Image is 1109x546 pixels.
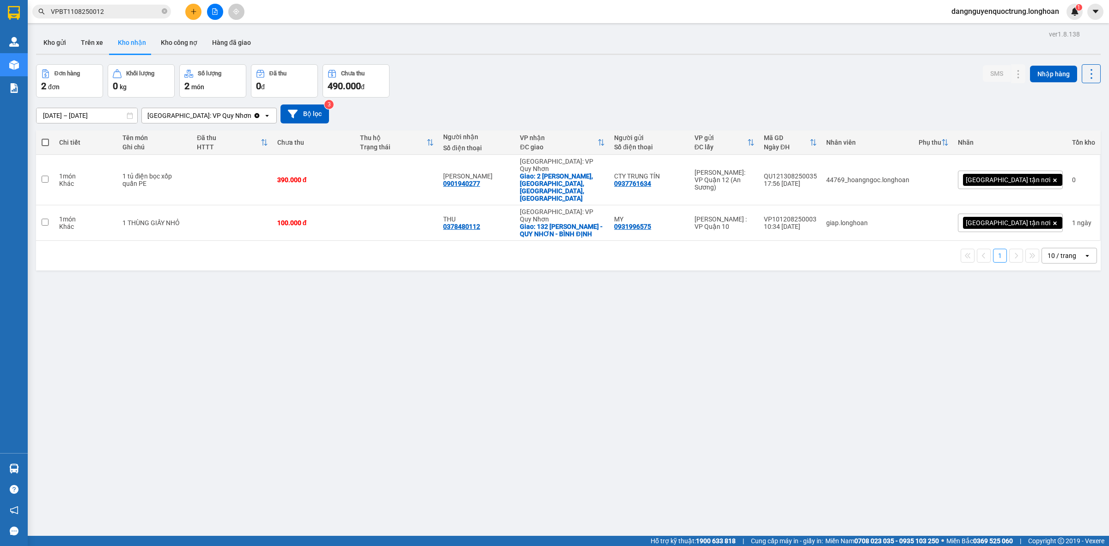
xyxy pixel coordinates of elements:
div: 1 [1072,219,1095,227]
button: 1 [993,249,1007,263]
div: Đã thu [197,134,260,141]
span: đ [361,83,365,91]
img: icon-new-feature [1071,7,1079,16]
strong: 1900 633 818 [696,537,736,545]
button: Trên xe [73,31,110,54]
div: 1 món [59,172,113,180]
th: Toggle SortBy [759,130,822,155]
div: QU121308250035 [764,172,817,180]
span: message [10,527,18,535]
div: [GEOGRAPHIC_DATA]: VP Quy Nhơn [520,208,605,223]
div: CTY TRUNG TÍN [614,172,685,180]
button: Nhập hàng [1030,66,1077,82]
span: 2 [184,80,189,92]
div: HTTT [197,143,260,151]
div: 100.000 đ [277,219,351,227]
span: close-circle [162,8,167,14]
button: caret-down [1087,4,1103,20]
div: 10:34 [DATE] [764,223,817,230]
div: Nhãn [958,139,1063,146]
div: 1 tủ điện bọc xốp quấn PE [122,172,188,187]
button: Đã thu0đ [251,64,318,98]
span: copyright [1058,538,1064,544]
div: VP nhận [520,134,597,141]
div: Giao: 132 NGUYỄN HUỆ - QUY NHƠN - BÌNH ĐỊNH [520,223,605,238]
div: Số điện thoại [614,143,685,151]
input: Tìm tên, số ĐT hoặc mã đơn [51,6,160,17]
button: Bộ lọc [280,104,329,123]
span: 490.000 [328,80,361,92]
div: 10 / trang [1048,251,1076,260]
span: Miền Bắc [946,536,1013,546]
div: ĐC giao [520,143,597,151]
div: 390.000 đ [277,176,351,184]
span: notification [10,506,18,515]
div: Khối lượng [126,70,154,77]
button: Đơn hàng2đơn [36,64,103,98]
div: giap.longhoan [826,219,909,227]
th: Toggle SortBy [690,130,759,155]
div: [PERSON_NAME] : VP Quận 10 [695,215,755,230]
span: aim [233,8,239,15]
div: Đã thu [269,70,286,77]
div: Tên món [122,134,188,141]
div: 1 món [59,215,113,223]
div: Chưa thu [341,70,365,77]
div: Mã GD [764,134,810,141]
div: ĐC lấy [695,143,747,151]
div: 44769_hoangngoc.longhoan [826,176,909,184]
div: Chi tiết [59,139,113,146]
button: Kho công nợ [153,31,205,54]
svg: Clear value [253,112,261,119]
strong: 0708 023 035 - 0935 103 250 [854,537,939,545]
span: question-circle [10,485,18,494]
sup: 1 [1076,4,1082,11]
div: Giao: 2 Phan Chu Trinh, Hải Cảng, Quy Nhơn, Bình Định [520,172,605,202]
button: Khối lượng0kg [108,64,175,98]
div: Số lượng [198,70,221,77]
div: MY [614,215,685,223]
div: [PERSON_NAME]: VP Quận 12 (An Sương) [695,169,755,191]
th: Toggle SortBy [192,130,272,155]
div: [GEOGRAPHIC_DATA]: VP Quy Nhơn [520,158,605,172]
span: Miền Nam [825,536,939,546]
div: Số điện thoại [443,144,511,152]
div: THU [443,215,511,223]
div: Chưa thu [277,139,351,146]
div: 17:56 [DATE] [764,180,817,187]
input: Select a date range. [37,108,137,123]
span: 0 [256,80,261,92]
div: Lê Tiến Vũ [443,172,511,180]
span: 2 [41,80,46,92]
button: Hàng đã giao [205,31,258,54]
img: warehouse-icon [9,464,19,473]
img: logo-vxr [8,6,20,20]
span: close-circle [162,7,167,16]
span: Cung cấp máy in - giấy in: [751,536,823,546]
button: Kho gửi [36,31,73,54]
strong: 0369 525 060 [973,537,1013,545]
button: Số lượng2món [179,64,246,98]
div: Phụ thu [919,139,941,146]
div: Ghi chú [122,143,188,151]
div: Nhân viên [826,139,909,146]
div: Khác [59,180,113,187]
span: 0 [113,80,118,92]
div: Đơn hàng [55,70,80,77]
span: Hỗ trợ kỹ thuật: [651,536,736,546]
span: | [1020,536,1021,546]
span: ⚪️ [941,539,944,543]
span: [GEOGRAPHIC_DATA] tận nơi [966,219,1050,227]
div: Người gửi [614,134,685,141]
div: 0378480112 [443,223,480,230]
div: Thu hộ [360,134,427,141]
span: file-add [212,8,218,15]
span: món [191,83,204,91]
div: [GEOGRAPHIC_DATA]: VP Quy Nhơn [147,111,251,120]
img: warehouse-icon [9,60,19,70]
th: Toggle SortBy [914,130,953,155]
div: 0 [1072,176,1095,184]
input: Selected Bình Định: VP Quy Nhơn. [252,111,253,120]
div: VP gửi [695,134,747,141]
div: Trạng thái [360,143,427,151]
